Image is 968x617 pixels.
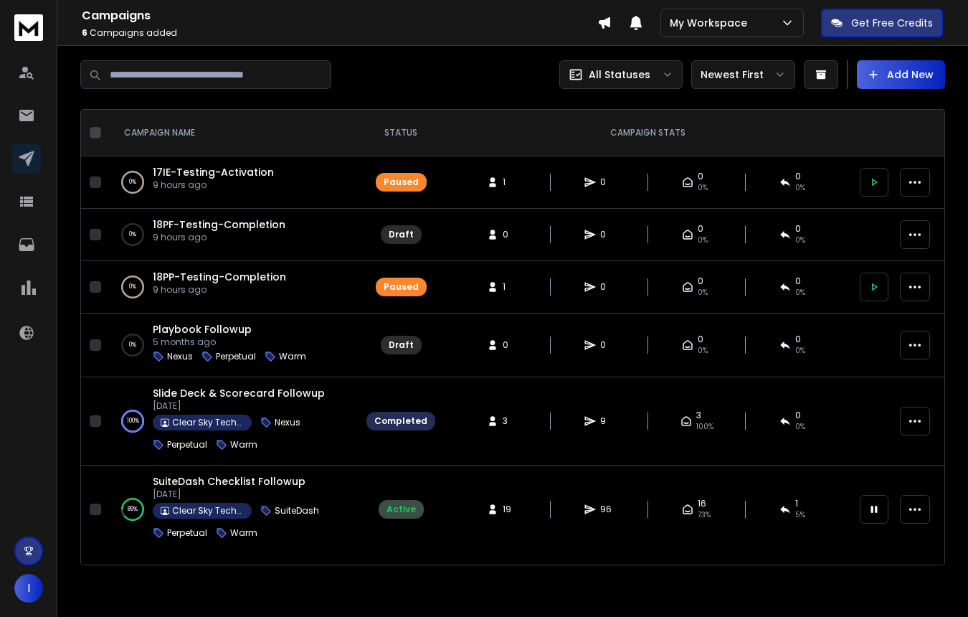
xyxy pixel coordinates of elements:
[167,527,207,539] p: Perpetual
[691,60,795,89] button: Newest First
[107,156,358,209] td: 0%17IE-Testing-Activation9 hours ago
[107,466,358,554] td: 89%SuiteDash Checklist Followup[DATE]Clear Sky TechnologiesSuiteDashPerpetualWarm
[600,229,615,240] span: 0
[153,179,274,191] p: 9 hours ago
[14,574,43,603] button: I
[600,281,615,293] span: 0
[384,281,419,293] div: Paused
[167,351,193,362] p: Nexus
[129,227,136,242] p: 0 %
[503,504,517,515] span: 19
[172,505,244,517] p: Clear Sky Technologies
[107,209,358,261] td: 0%18PF-Testing-Completion9 hours ago
[107,261,358,314] td: 0%18PP-Testing-Completion9 hours ago
[696,421,713,433] span: 100 %
[795,345,805,357] span: 0%
[389,229,414,240] div: Draft
[153,400,343,412] p: [DATE]
[153,474,305,489] a: SuiteDash Checklist Followup
[795,182,805,194] span: 0%
[82,7,597,24] h1: Campaigns
[129,175,136,189] p: 0 %
[916,567,950,602] iframe: Intercom live chat
[384,176,419,188] div: Paused
[153,217,285,232] a: 18PF-Testing-Completion
[600,339,615,351] span: 0
[444,110,851,156] th: CAMPAIGN STATS
[153,336,306,348] p: 5 months ago
[107,314,358,377] td: 0%Playbook Followup5 months agoNexusPerpetualWarm
[795,498,798,509] span: 1
[795,334,801,345] span: 0
[600,176,615,188] span: 0
[670,16,753,30] p: My Workspace
[374,415,427,427] div: Completed
[696,410,701,421] span: 3
[153,270,286,284] a: 18PP-Testing-Completion
[167,439,207,451] p: Perpetual
[698,171,703,182] span: 0
[82,27,87,39] span: 6
[216,351,256,362] p: Perpetual
[129,338,136,352] p: 0 %
[503,415,517,427] span: 3
[386,504,416,515] div: Active
[503,281,517,293] span: 1
[107,110,358,156] th: CAMPAIGN NAME
[698,509,711,521] span: 73 %
[821,9,943,37] button: Get Free Credits
[698,334,703,345] span: 0
[698,235,708,246] span: 0%
[795,235,805,246] span: 0%
[589,67,650,82] p: All Statuses
[153,284,286,296] p: 9 hours ago
[795,410,801,421] span: 0
[851,16,933,30] p: Get Free Credits
[389,339,414,351] div: Draft
[600,504,615,515] span: 96
[279,351,306,362] p: Warm
[795,275,801,287] span: 0
[795,509,805,521] span: 5 %
[230,439,257,451] p: Warm
[275,417,300,428] p: Nexus
[107,377,358,466] td: 100%Slide Deck & Scorecard Followup[DATE]Clear Sky TechnologiesNexusPerpetualWarm
[275,505,319,517] p: SuiteDash
[153,322,252,336] a: Playbook Followup
[172,417,244,428] p: Clear Sky Technologies
[129,280,136,294] p: 0 %
[795,421,805,433] span: 0 %
[503,229,517,240] span: 0
[795,223,801,235] span: 0
[153,386,325,400] a: Slide Deck & Scorecard Followup
[153,165,274,179] a: 17IE-Testing-Activation
[600,415,615,427] span: 9
[857,60,945,89] button: Add New
[82,27,597,39] p: Campaigns added
[358,110,444,156] th: STATUS
[230,527,257,539] p: Warm
[698,223,703,235] span: 0
[153,232,285,243] p: 9 hours ago
[153,489,343,500] p: [DATE]
[14,14,43,41] img: logo
[503,339,517,351] span: 0
[795,287,805,298] span: 0%
[128,502,138,517] p: 89 %
[503,176,517,188] span: 1
[698,275,703,287] span: 0
[698,182,708,194] span: 0%
[795,171,801,182] span: 0
[698,345,708,357] span: 0%
[127,414,139,428] p: 100 %
[698,498,706,509] span: 16
[698,287,708,298] span: 0%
